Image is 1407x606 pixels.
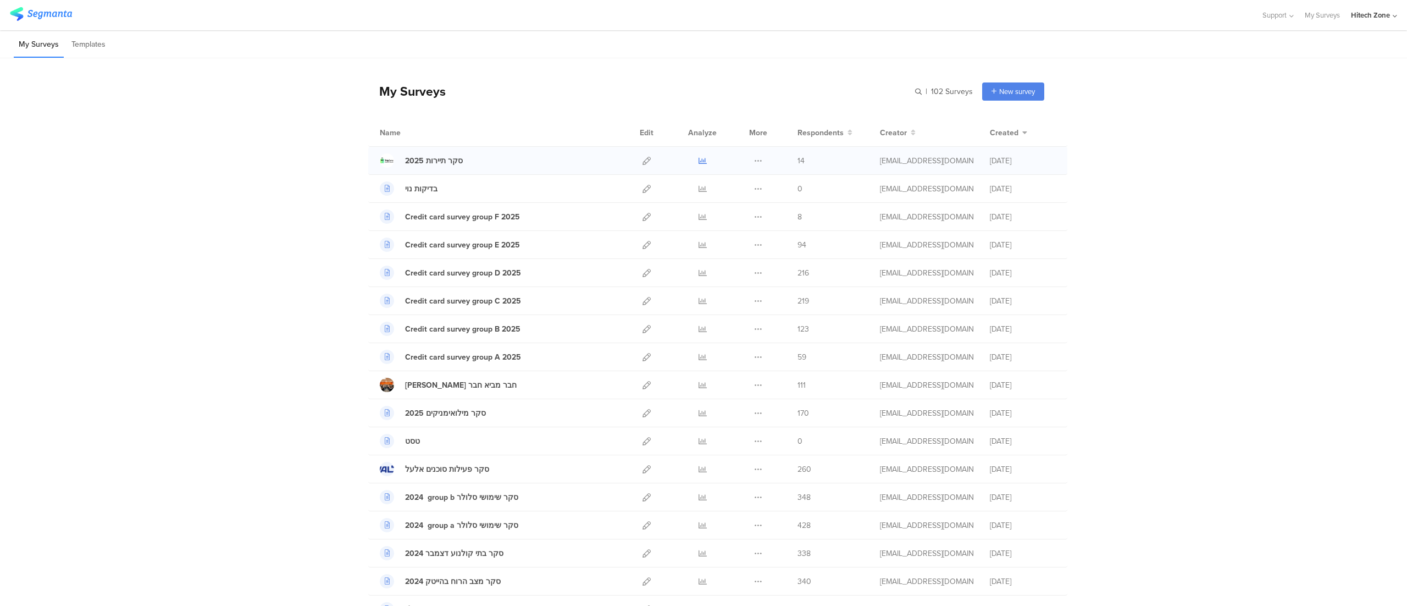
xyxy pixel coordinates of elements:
[990,211,1056,223] div: [DATE]
[990,267,1056,279] div: [DATE]
[1351,10,1390,20] div: Hitech Zone
[797,295,809,307] span: 219
[405,492,518,503] div: 2024 group b סקר שימושי סלולר
[380,462,489,476] a: סקר פעילות סוכנים אלעל
[797,183,802,195] span: 0
[797,576,811,587] span: 340
[405,183,437,195] div: בדיקות נוי
[990,520,1056,531] div: [DATE]
[380,127,446,139] div: Name
[380,490,518,504] a: 2024 group b סקר שימושי סלולר
[405,323,520,335] div: Credit card survey group B 2025
[405,464,489,475] div: סקר פעילות סוכנים אלעל
[380,266,521,280] a: Credit card survey group D 2025
[999,86,1035,97] span: New survey
[924,86,929,97] span: |
[880,323,973,335] div: miri.gz@htzone.co.il
[405,351,521,363] div: Credit card survey group A 2025
[14,32,64,58] li: My Surveys
[380,294,521,308] a: Credit card survey group C 2025
[380,406,486,420] a: סקר מילואימניקים 2025
[990,548,1056,559] div: [DATE]
[797,464,811,475] span: 260
[797,351,806,363] span: 59
[797,436,802,447] span: 0
[797,323,809,335] span: 123
[990,464,1056,475] div: [DATE]
[797,407,809,419] span: 170
[880,239,973,251] div: miri.gz@htzone.co.il
[380,434,420,448] a: טסט
[797,379,806,391] span: 111
[990,127,1027,139] button: Created
[380,518,518,532] a: 2024 group a סקר שימושי סלולר
[990,295,1056,307] div: [DATE]
[380,181,437,196] a: בדיקות נוי
[990,576,1056,587] div: [DATE]
[880,436,973,447] div: miri.gz@htzone.co.il
[797,239,806,251] span: 94
[990,436,1056,447] div: [DATE]
[990,323,1056,335] div: [DATE]
[797,155,805,167] span: 14
[990,183,1056,195] div: [DATE]
[405,379,517,391] div: סקר חבר מביא חבר
[797,211,802,223] span: 8
[405,295,521,307] div: Credit card survey group C 2025
[880,183,973,195] div: miri.gz@htzone.co.il
[990,407,1056,419] div: [DATE]
[990,127,1018,139] span: Created
[797,127,844,139] span: Respondents
[990,379,1056,391] div: [DATE]
[380,238,520,252] a: Credit card survey group E 2025
[405,155,463,167] div: סקר תיירות 2025
[990,239,1056,251] div: [DATE]
[880,520,973,531] div: miri.gz@htzone.co.il
[380,350,521,364] a: Credit card survey group A 2025
[405,267,521,279] div: Credit card survey group D 2025
[67,32,110,58] li: Templates
[990,351,1056,363] div: [DATE]
[405,436,420,447] div: טסט
[686,119,719,146] div: Analyze
[405,548,503,559] div: סקר בתי קולנוע דצמבר 2024
[405,576,501,587] div: סקר מצב הרוח בהייטק 2024
[368,82,446,101] div: My Surveys
[405,239,520,251] div: Credit card survey group E 2025
[380,210,520,224] a: Credit card survey group F 2025
[797,548,811,559] span: 338
[797,520,811,531] span: 428
[380,153,463,168] a: סקר תיירות 2025
[880,492,973,503] div: miri.gz@htzone.co.il
[880,295,973,307] div: miri.gz@htzone.co.il
[746,119,770,146] div: More
[405,407,486,419] div: סקר מילואימניקים 2025
[380,546,503,560] a: סקר בתי קולנוע דצמבר 2024
[880,379,973,391] div: miri.gz@htzone.co.il
[380,378,517,392] a: [PERSON_NAME] חבר מביא חבר
[635,119,658,146] div: Edit
[880,127,916,139] button: Creator
[880,127,907,139] span: Creator
[990,155,1056,167] div: [DATE]
[880,548,973,559] div: miri.gz@htzone.co.il
[797,127,852,139] button: Respondents
[797,267,809,279] span: 216
[880,267,973,279] div: miri.gz@htzone.co.il
[380,322,520,336] a: Credit card survey group B 2025
[797,492,811,503] span: 348
[1262,10,1287,20] span: Support
[880,464,973,475] div: miri.gz@htzone.co.il
[880,407,973,419] div: miri.gz@htzone.co.il
[380,574,501,588] a: סקר מצב הרוח בהייטק 2024
[10,7,72,21] img: segmanta logo
[990,492,1056,503] div: [DATE]
[880,576,973,587] div: miri.gz@htzone.co.il
[931,86,973,97] span: 102 Surveys
[880,351,973,363] div: miri.gz@htzone.co.il
[405,520,518,531] div: 2024 group a סקר שימושי סלולר
[405,211,520,223] div: Credit card survey group F 2025
[880,155,973,167] div: miri.gz@htzone.co.il
[880,211,973,223] div: miri.gz@htzone.co.il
